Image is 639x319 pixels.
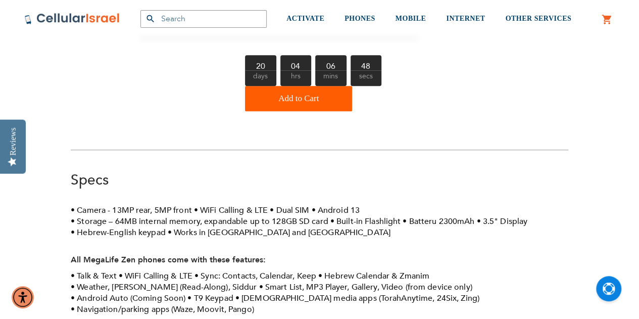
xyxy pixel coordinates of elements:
[187,293,233,304] li: T9 Keypad
[245,70,276,86] span: days
[351,55,382,70] b: 48
[259,282,472,293] li: Smart List, MP3 Player, Gallery, Video (from device only)
[71,293,185,304] li: Android Auto (Coming Soon)
[12,286,34,308] div: Accessibility Menu
[330,216,401,227] li: Built-in Flashlight
[71,304,254,315] li: Navigation/parking apps (Waze, Moovit, Pango)
[194,205,268,216] li: WiFi Calling & LTE
[286,15,324,22] span: ACTIVATE
[280,55,312,70] b: 04
[318,270,429,282] li: Hebrew Calendar & Zmanim
[71,270,117,282] li: Talk & Text
[280,70,312,86] span: hrs
[71,227,166,238] li: Hebrew-English keypad
[24,13,120,25] img: Cellular Israel Logo
[71,254,266,265] strong: All MegaLife Zen phones come with these features:
[403,216,474,227] li: Batteru 2300mAh
[315,70,347,86] span: mins
[9,127,18,155] div: Reviews
[446,15,485,22] span: INTERNET
[71,216,328,227] li: Storage – 64MB internal memory, expandable up to 128GB SD card
[351,70,382,86] span: secs
[140,10,267,28] input: Search
[235,293,479,304] li: [DEMOGRAPHIC_DATA] media apps (TorahAnytime, 24Six, Zing)
[278,88,319,109] span: Add to Cart
[396,15,426,22] span: MOBILE
[71,282,257,293] li: Weather, [PERSON_NAME] (Read-Along), Siddur
[71,205,192,216] li: Camera - 13MP rear, 5MP front
[119,270,192,282] li: WiFi Calling & LTE
[345,15,375,22] span: PHONES
[245,55,276,70] b: 20
[194,270,316,282] li: Sync: Contacts, Calendar, Keep
[245,86,352,111] button: Add to Cart
[476,216,527,227] li: 3.5" Display
[71,170,109,190] a: Specs
[311,205,359,216] li: Android 13
[168,227,390,238] li: Works in [GEOGRAPHIC_DATA] and [GEOGRAPHIC_DATA]
[315,55,347,70] b: 06
[505,15,571,22] span: OTHER SERVICES
[270,205,309,216] li: Dual SIM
